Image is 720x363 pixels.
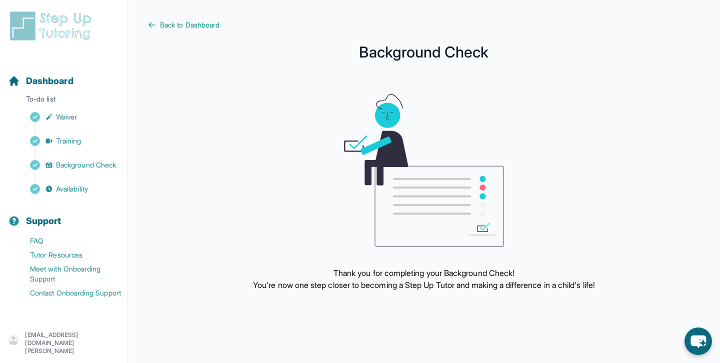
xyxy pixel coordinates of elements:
span: Waiver [56,112,77,122]
span: Back to Dashboard [160,20,219,30]
a: FAQ [8,234,127,248]
span: Training [56,136,81,146]
button: [EMAIL_ADDRESS][DOMAIN_NAME][PERSON_NAME] [8,331,119,355]
button: chat-button [684,327,712,355]
a: Contact Onboarding Support [8,286,127,300]
span: Background Check [56,160,116,170]
button: Support [4,198,123,232]
p: [EMAIL_ADDRESS][DOMAIN_NAME][PERSON_NAME] [25,331,119,355]
span: Availability [56,184,88,194]
span: Dashboard [26,74,73,88]
a: Meet with Onboarding Support [8,262,127,286]
img: meeting graphic [344,94,504,247]
p: Thank you for completing your Background Check! [253,267,595,279]
p: You're now one step closer to becoming a Step Up Tutor and making a difference in a child's life! [253,279,595,291]
img: logo [8,10,97,42]
button: Dashboard [4,58,123,92]
a: Tutor Resources [8,248,127,262]
a: Dashboard [8,74,73,88]
a: Back to Dashboard [148,20,700,30]
a: Background Check [8,158,127,172]
p: To-do list [4,94,123,108]
span: Support [26,214,61,228]
h1: Background Check [148,46,700,58]
a: Training [8,134,127,148]
a: Waiver [8,110,127,124]
a: Availability [8,182,127,196]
